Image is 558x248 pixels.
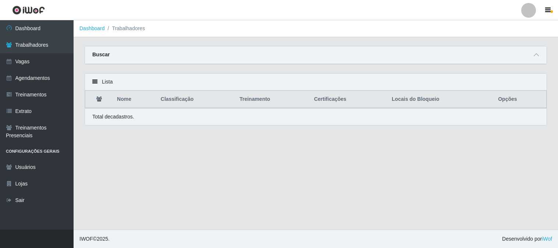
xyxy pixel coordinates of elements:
[387,91,494,108] th: Locais do Bloqueio
[12,6,45,15] img: CoreUI Logo
[74,20,558,37] nav: breadcrumb
[502,235,552,243] span: Desenvolvido por
[310,91,387,108] th: Certificações
[105,25,145,32] li: Trabalhadores
[79,236,93,242] span: IWOF
[85,74,547,91] div: Lista
[113,91,156,108] th: Nome
[92,113,134,121] p: Total de cadastros.
[79,235,110,243] span: © 2025 .
[494,91,546,108] th: Opções
[542,236,552,242] a: iWof
[235,91,310,108] th: Treinamento
[79,25,105,31] a: Dashboard
[92,52,110,57] strong: Buscar
[156,91,235,108] th: Classificação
